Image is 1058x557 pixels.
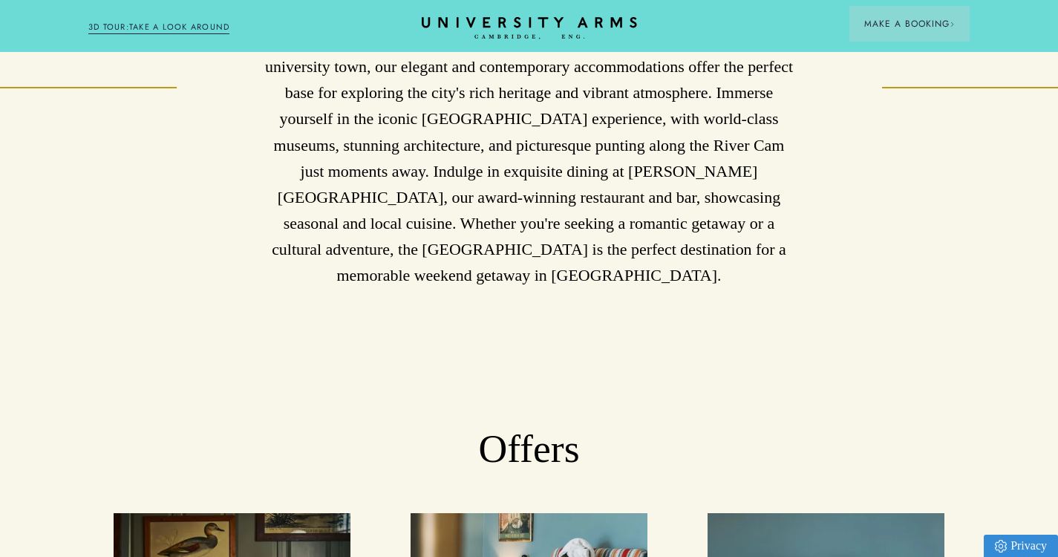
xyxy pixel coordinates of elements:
img: Privacy [995,540,1007,553]
a: Privacy [984,535,1058,557]
a: 3D TOUR:TAKE A LOOK AROUND [88,21,230,34]
img: Arrow icon [950,22,955,27]
a: Home [422,17,637,40]
button: Make a BookingArrow icon [849,6,970,42]
span: Make a Booking [864,17,955,30]
p: Escape to the charming city of [GEOGRAPHIC_DATA] for an unforgettable weekend break at [GEOGRAPHI... [264,1,794,288]
h2: Offers [88,425,970,473]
